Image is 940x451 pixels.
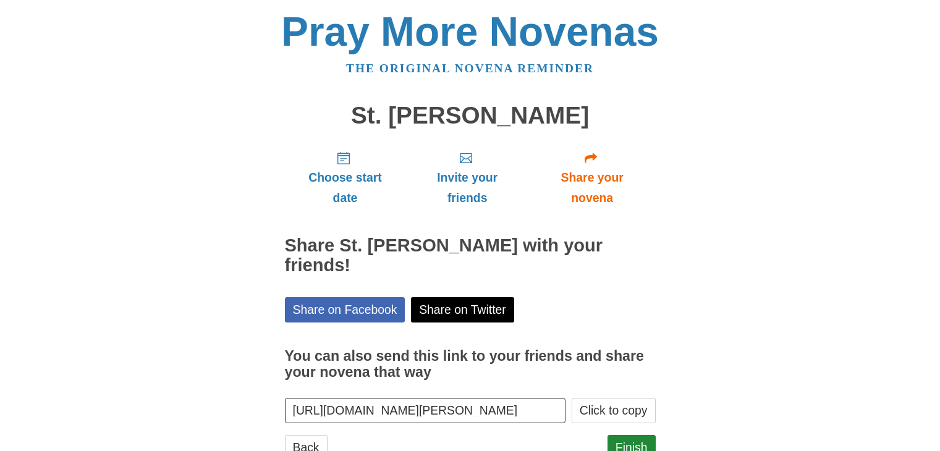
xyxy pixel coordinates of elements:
button: Click to copy [572,398,656,423]
a: Share on Twitter [411,297,514,322]
a: Choose start date [285,141,406,214]
a: Invite your friends [405,141,528,214]
a: Share on Facebook [285,297,405,322]
h2: Share St. [PERSON_NAME] with your friends! [285,236,656,276]
h1: St. [PERSON_NAME] [285,103,656,129]
a: Share your novena [529,141,656,214]
span: Share your novena [541,167,643,208]
span: Invite your friends [418,167,516,208]
h3: You can also send this link to your friends and share your novena that way [285,348,656,380]
a: Pray More Novenas [281,9,659,54]
span: Choose start date [297,167,394,208]
a: The original novena reminder [346,62,594,75]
